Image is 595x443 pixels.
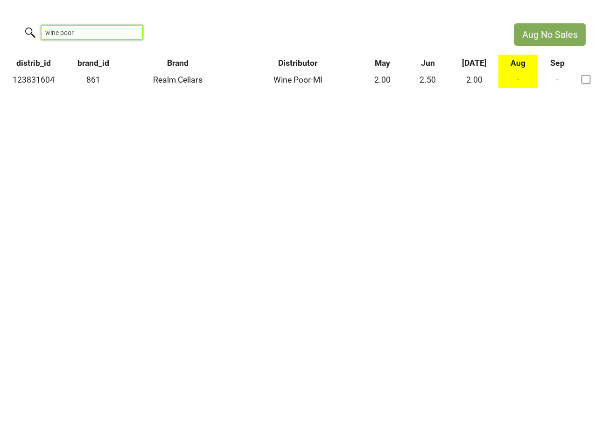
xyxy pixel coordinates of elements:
[68,71,120,88] td: 861
[236,55,359,71] th: Distributor: activate to sort column ascending
[360,55,405,71] th: May: activate to sort column ascending
[236,71,359,88] td: Wine Poor-MI
[450,71,498,88] td: 2.00
[538,71,577,88] td: -
[119,71,236,88] td: Realm Cellars
[498,71,538,88] td: -
[119,55,236,71] th: Brand: activate to sort column ascending
[577,55,595,71] th: &nbsp;: activate to sort column ascending
[498,55,538,71] th: Aug: activate to sort column ascending
[360,71,405,88] td: 2.00
[450,55,498,71] th: Jul: activate to sort column ascending
[405,71,450,88] td: 2.50
[514,23,586,46] button: Aug No Sales
[405,55,450,71] th: Jun: activate to sort column ascending
[538,55,577,71] th: Sep: activate to sort column ascending
[68,55,120,71] th: brand_id: activate to sort column ascending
